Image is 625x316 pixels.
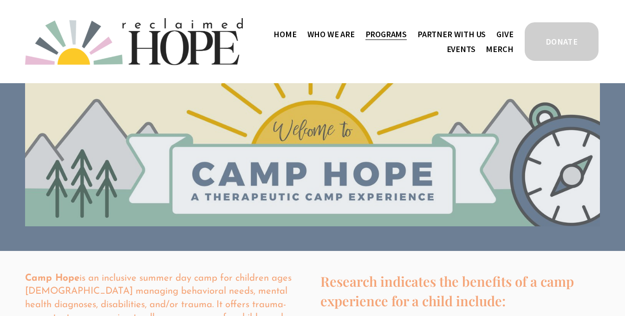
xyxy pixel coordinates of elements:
a: Events [447,42,475,57]
span: Partner With Us [417,27,486,41]
a: DONATE [523,21,600,62]
a: Merch [486,42,513,57]
span: Programs [365,27,407,41]
img: Reclaimed Hope Initiative [25,18,243,65]
a: folder dropdown [417,26,486,42]
a: Home [273,26,296,42]
a: folder dropdown [307,26,355,42]
a: Give [496,26,513,42]
strong: Camp Hope [25,274,79,283]
h4: Research indicates the benefits of a camp experience for a child include: [320,272,600,311]
span: Who We Are [307,27,355,41]
a: folder dropdown [365,26,407,42]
